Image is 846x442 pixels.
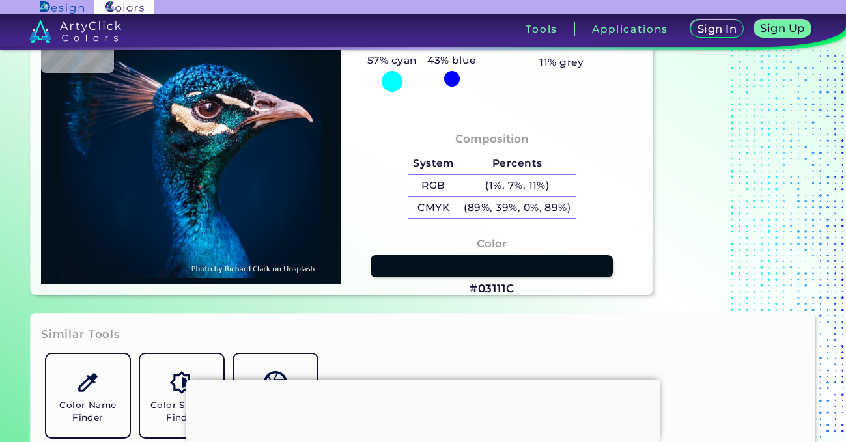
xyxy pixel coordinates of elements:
h5: CMYK [408,197,458,218]
h5: System [408,153,458,174]
img: logo_artyclick_colors_white.svg [29,20,121,43]
img: icon_color_names_dictionary.svg [264,371,287,394]
h5: Color Shades Finder [145,399,218,424]
h5: 43% blue [422,52,481,69]
h3: Applications [592,24,668,34]
h5: Color Name Finder [51,399,124,424]
iframe: Advertisement [186,380,660,439]
h5: Percents [459,153,576,174]
h5: Sign Up [763,23,803,33]
h3: #03111C [470,281,515,297]
h5: 57% cyan [362,52,422,69]
img: icon_color_name_finder.svg [76,371,99,394]
a: Sign In [693,21,741,37]
img: img_pavlin.jpg [48,7,335,277]
h5: 11% grey [539,54,584,71]
h4: Composition [455,130,529,148]
h5: Sign In [699,24,735,34]
a: Sign Up [757,21,808,37]
img: icon_color_shades.svg [170,371,193,394]
h5: (89%, 39%, 0%, 89%) [459,197,576,218]
h5: RGB [408,175,458,197]
h4: Color [477,234,507,253]
h3: Tools [526,24,557,34]
img: ArtyClick Design logo [40,1,83,14]
h5: (1%, 7%, 11%) [459,175,576,197]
